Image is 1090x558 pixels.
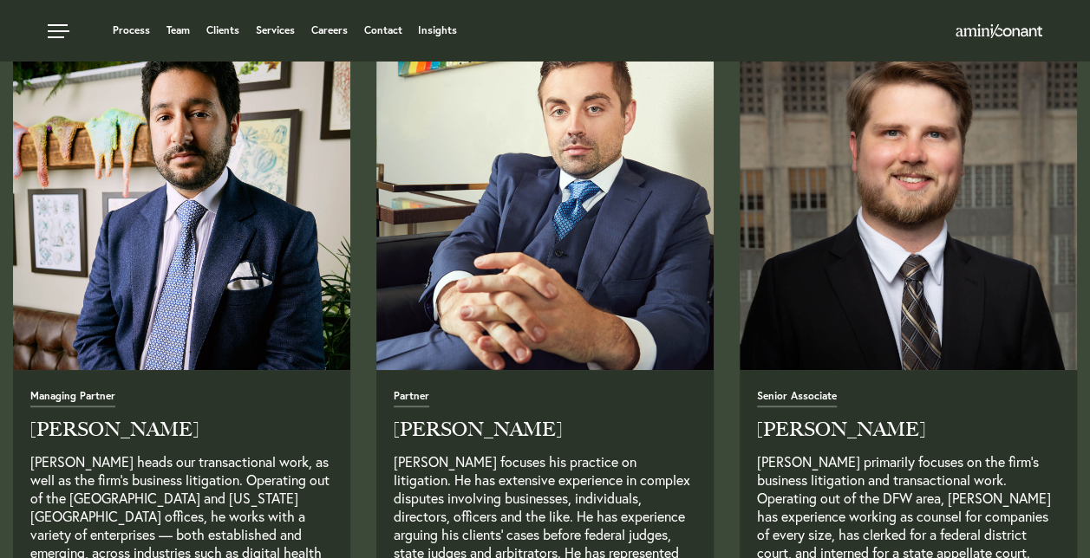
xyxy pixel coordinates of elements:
[256,25,295,36] a: Services
[113,25,150,36] a: Process
[363,25,401,36] a: Contact
[740,33,1077,370] img: AC-Headshot-4462.jpg
[956,24,1042,38] img: Amini & Conant
[206,25,239,36] a: Clients
[13,33,350,370] a: Read Full Bio
[166,25,190,36] a: Team
[30,391,115,407] span: Managing Partner
[394,420,696,439] h2: [PERSON_NAME]
[394,391,429,407] span: Partner
[757,420,1060,439] h2: [PERSON_NAME]
[757,391,837,407] span: Senior Associate
[740,33,1077,370] a: Read Full Bio
[311,25,348,36] a: Careers
[13,33,350,370] img: neema_amini-4.jpg
[30,420,333,439] h2: [PERSON_NAME]
[376,33,714,370] img: alex_conant.jpg
[376,33,714,370] a: Read Full Bio
[956,25,1042,39] a: Home
[418,25,457,36] a: Insights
